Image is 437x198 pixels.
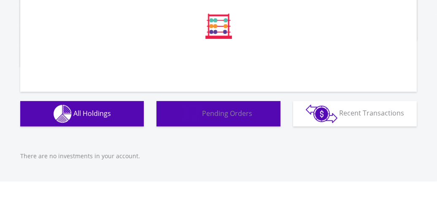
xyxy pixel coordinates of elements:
button: All Holdings [20,101,144,126]
img: pending_instructions-wht.png [184,105,200,123]
img: transactions-zar-wht.png [306,104,337,123]
p: There are no investments in your account. [20,152,417,160]
span: Pending Orders [202,108,252,118]
img: holdings-wht.png [54,105,72,123]
button: Pending Orders [156,101,280,126]
span: All Holdings [73,108,111,118]
button: Recent Transactions [293,101,417,126]
span: Recent Transactions [339,108,404,118]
